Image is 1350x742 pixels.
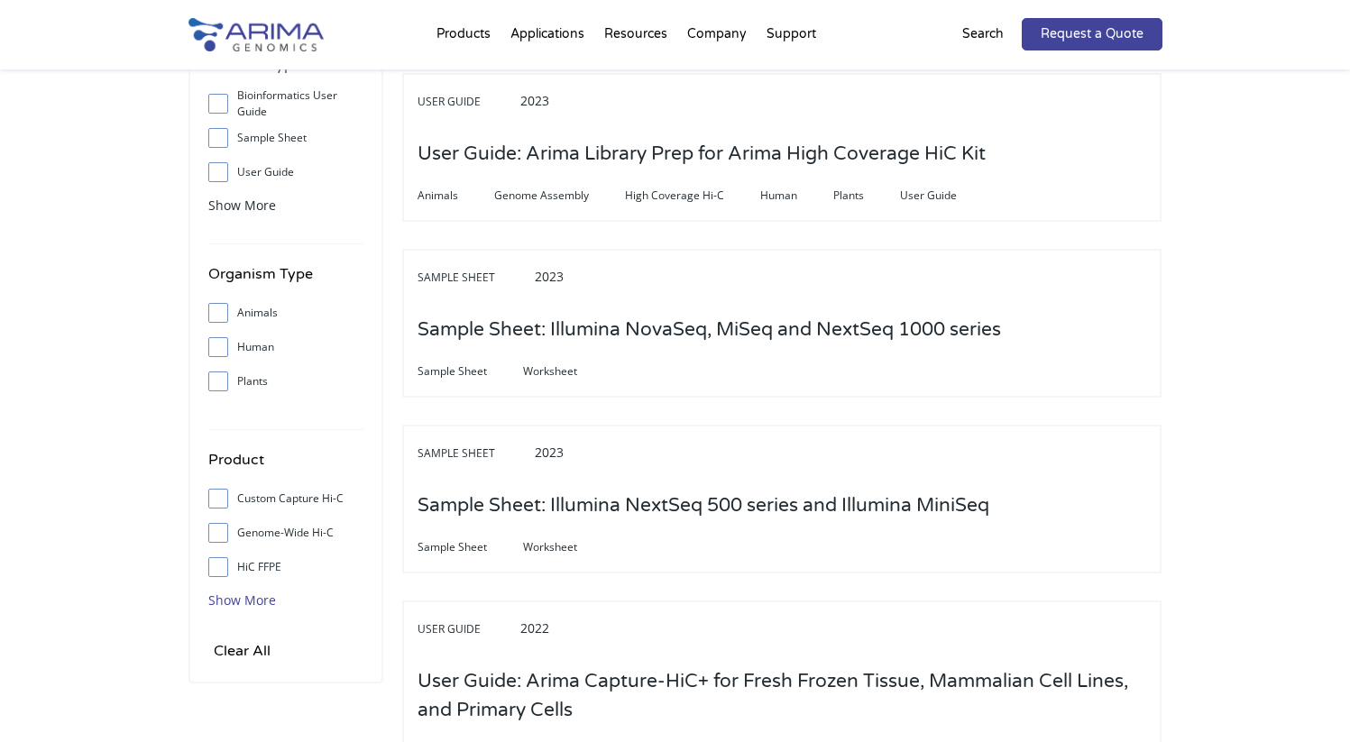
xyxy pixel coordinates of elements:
[418,126,986,182] h3: User Guide: Arima Library Prep for Arima High Coverage HiC Kit
[535,268,564,285] span: 2023
[208,554,363,581] label: HiC FFPE
[962,23,1004,46] p: Search
[208,368,363,395] label: Plants
[418,361,523,382] span: Sample Sheet
[418,302,1001,358] h3: Sample Sheet: Illumina NovaSeq, MiSeq and NextSeq 1000 series
[418,478,989,534] h3: Sample Sheet: Illumina NextSeq 500 series and Illumina MiniSeq
[418,144,986,164] a: User Guide: Arima Library Prep for Arima High Coverage HiC Kit
[760,185,833,206] span: Human
[535,444,564,461] span: 2023
[208,485,363,512] label: Custom Capture Hi-C
[208,124,363,151] label: Sample Sheet
[418,701,1146,720] a: User Guide: Arima Capture-HiC+ for Fresh Frozen Tissue, Mammalian Cell Lines, and Primary Cells
[418,654,1146,738] h3: User Guide: Arima Capture-HiC+ for Fresh Frozen Tissue, Mammalian Cell Lines, and Primary Cells
[494,185,625,206] span: Genome Assembly
[208,448,363,485] h4: Product
[208,638,276,664] input: Clear All
[418,320,1001,340] a: Sample Sheet: Illumina NovaSeq, MiSeq and NextSeq 1000 series
[833,185,900,206] span: Plants
[520,619,549,637] span: 2022
[523,361,613,382] span: Worksheet
[208,591,276,609] span: Show More
[208,262,363,299] h4: Organism Type
[520,92,549,109] span: 2023
[418,267,531,289] span: Sample Sheet
[418,91,517,113] span: User Guide
[208,519,363,546] label: Genome-Wide Hi-C
[418,536,523,558] span: Sample Sheet
[208,197,276,214] span: Show More
[900,185,993,206] span: User Guide
[418,496,989,516] a: Sample Sheet: Illumina NextSeq 500 series and Illumina MiniSeq
[208,53,363,90] h4: Content Type
[208,159,363,186] label: User Guide
[418,618,517,640] span: User Guide
[208,334,363,361] label: Human
[208,299,363,326] label: Animals
[1022,18,1162,50] a: Request a Quote
[188,18,324,51] img: Arima-Genomics-logo
[523,536,613,558] span: Worksheet
[418,443,531,464] span: Sample Sheet
[418,185,494,206] span: Animals
[208,90,363,117] label: Bioinformatics User Guide
[625,185,760,206] span: High Coverage Hi-C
